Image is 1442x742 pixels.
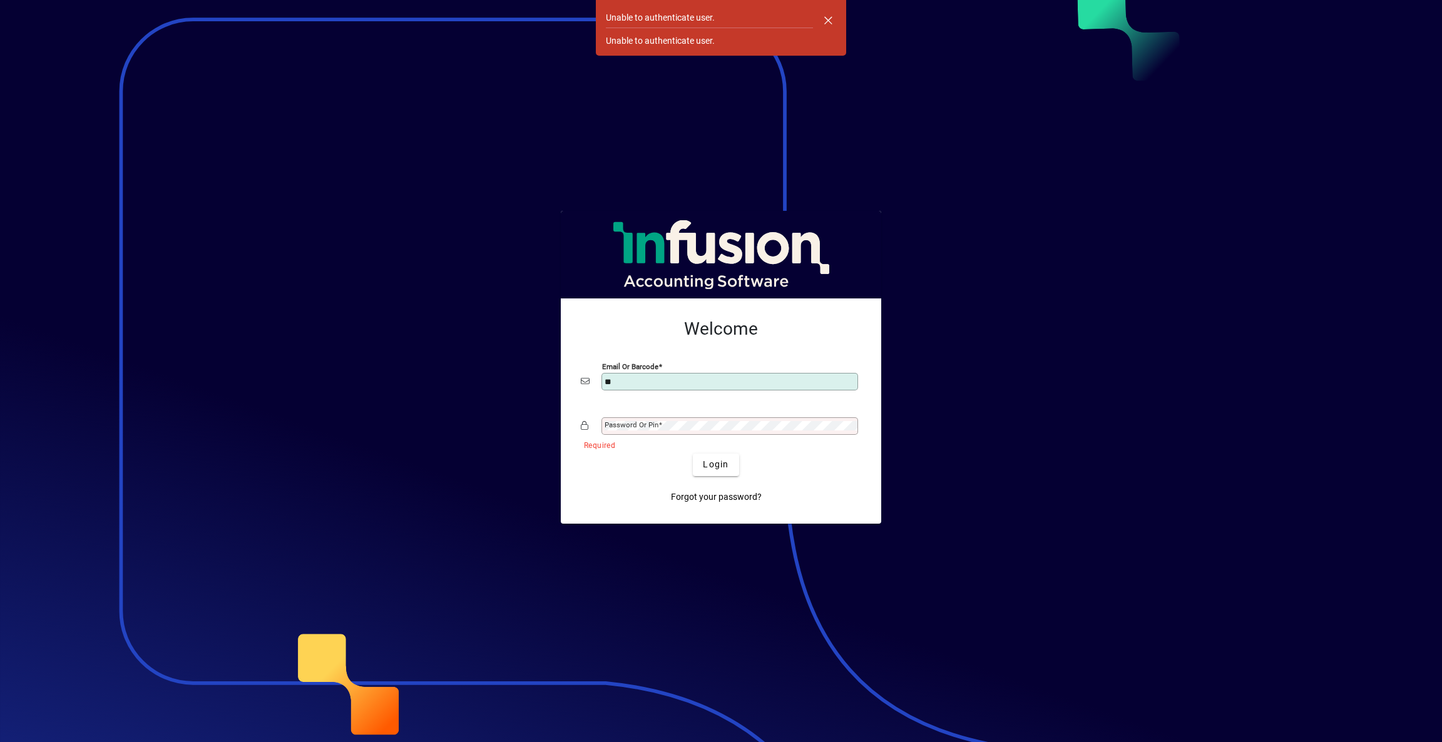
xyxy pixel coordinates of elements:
[693,454,739,476] button: Login
[703,458,729,471] span: Login
[602,362,658,370] mat-label: Email or Barcode
[605,420,658,429] mat-label: Password or Pin
[581,318,861,340] h2: Welcome
[606,11,715,24] div: Unable to authenticate user.
[606,34,715,48] div: Unable to authenticate user.
[671,490,762,504] span: Forgot your password?
[813,5,843,35] button: Dismiss
[666,486,767,509] a: Forgot your password?
[584,438,851,451] mat-error: Required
